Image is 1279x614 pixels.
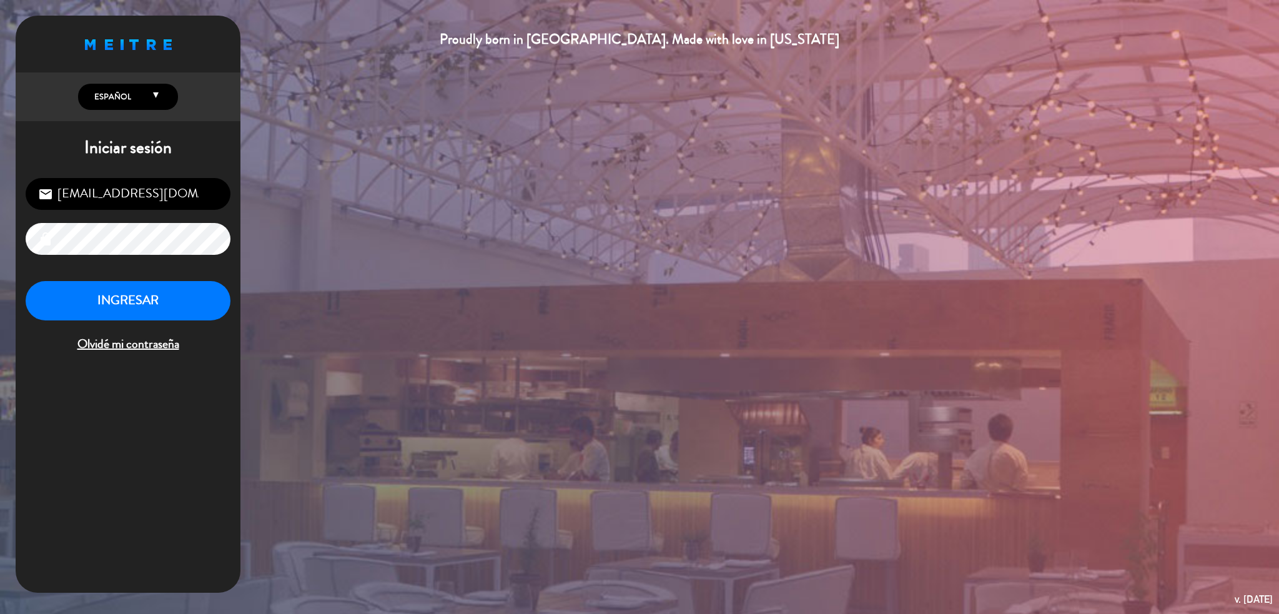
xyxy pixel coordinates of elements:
i: email [38,187,53,202]
i: lock [38,232,53,247]
div: v. [DATE] [1235,591,1273,608]
input: Correo Electrónico [26,178,230,210]
span: Español [91,91,131,103]
span: Olvidé mi contraseña [26,334,230,355]
button: INGRESAR [26,281,230,320]
h1: Iniciar sesión [16,137,240,159]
